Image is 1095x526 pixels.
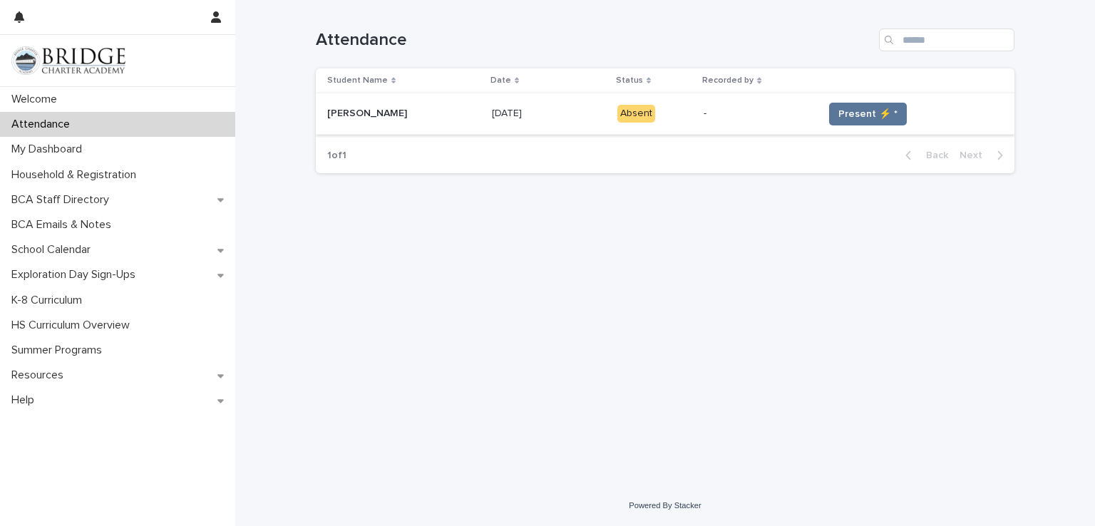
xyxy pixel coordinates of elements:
tr: [PERSON_NAME][PERSON_NAME] [DATE][DATE] Absent-Present ⚡ * [316,93,1014,135]
span: Next [960,150,991,160]
button: Next [954,149,1014,162]
p: Attendance [6,118,81,131]
p: Status [616,73,643,88]
span: Back [917,150,948,160]
p: BCA Emails & Notes [6,218,123,232]
p: [PERSON_NAME] [327,105,410,120]
p: 1 of 1 [316,138,358,173]
p: Help [6,393,46,407]
img: V1C1m3IdTEidaUdm9Hs0 [11,46,125,75]
p: - [704,108,812,120]
a: Powered By Stacker [629,501,701,510]
h1: Attendance [316,30,873,51]
p: [DATE] [492,105,525,120]
p: HS Curriculum Overview [6,319,141,332]
p: Student Name [327,73,388,88]
p: Summer Programs [6,344,113,357]
p: Exploration Day Sign-Ups [6,268,147,282]
p: Recorded by [702,73,754,88]
p: Welcome [6,93,68,106]
p: K-8 Curriculum [6,294,93,307]
p: My Dashboard [6,143,93,156]
button: Back [894,149,954,162]
p: Date [490,73,511,88]
p: School Calendar [6,243,102,257]
p: Resources [6,368,75,382]
span: Present ⚡ * [838,107,898,121]
button: Present ⚡ * [829,103,907,125]
input: Search [879,29,1014,51]
p: BCA Staff Directory [6,193,120,207]
p: Household & Registration [6,168,148,182]
div: Absent [617,105,655,123]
